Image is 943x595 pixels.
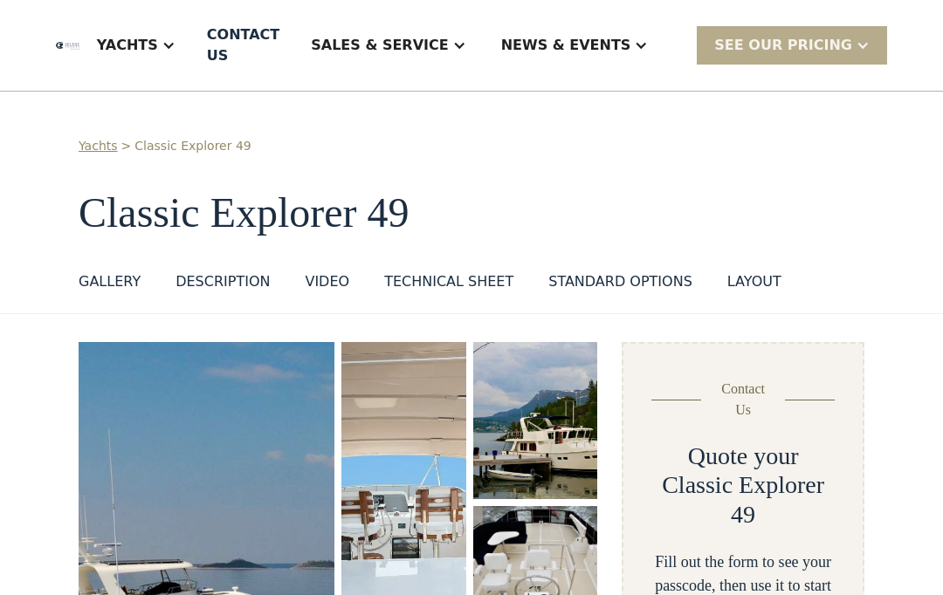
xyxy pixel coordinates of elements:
a: VIDEO [305,271,349,299]
img: 50 foot motor yacht [473,342,598,499]
h2: Quote your [688,441,799,471]
div: News & EVENTS [501,35,631,56]
div: Sales & Service [311,35,448,56]
div: Yachts [79,10,193,80]
div: DESCRIPTION [176,271,270,292]
div: SEE Our Pricing [714,35,852,56]
div: layout [727,271,781,292]
div: Yachts [97,35,158,56]
h2: Classic Explorer 49 [651,470,835,529]
a: layout [727,271,781,299]
a: GALLERY [79,271,141,299]
a: standard options [548,271,692,299]
img: logo [56,42,79,50]
div: SEE Our Pricing [697,26,887,64]
div: Contact Us [715,379,771,421]
div: standard options [548,271,692,292]
div: Sales & Service [293,10,483,80]
div: News & EVENTS [484,10,666,80]
a: Yachts [79,137,118,155]
a: open lightbox [473,342,598,499]
div: VIDEO [305,271,349,292]
a: Technical sheet [384,271,513,299]
a: Classic Explorer 49 [134,137,251,155]
a: DESCRIPTION [176,271,270,299]
div: Technical sheet [384,271,513,292]
h1: Classic Explorer 49 [79,190,864,236]
div: Contact US [207,24,279,66]
div: GALLERY [79,271,141,292]
div: > [121,137,132,155]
